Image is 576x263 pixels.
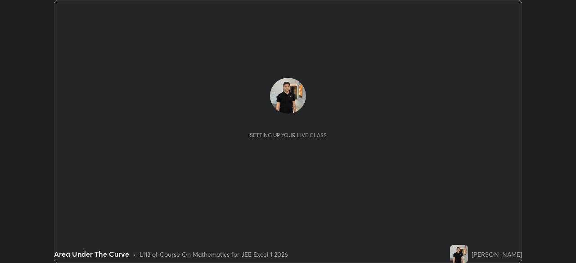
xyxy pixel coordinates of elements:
div: Area Under The Curve [54,249,129,259]
div: • [133,250,136,259]
div: L113 of Course On Mathematics for JEE Excel 1 2026 [139,250,288,259]
img: 098a6166d9bb4ad3a3ccfdcc9c8a09dd.jpg [450,245,468,263]
div: Setting up your live class [250,132,327,138]
img: 098a6166d9bb4ad3a3ccfdcc9c8a09dd.jpg [270,78,306,114]
div: [PERSON_NAME] [472,250,522,259]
